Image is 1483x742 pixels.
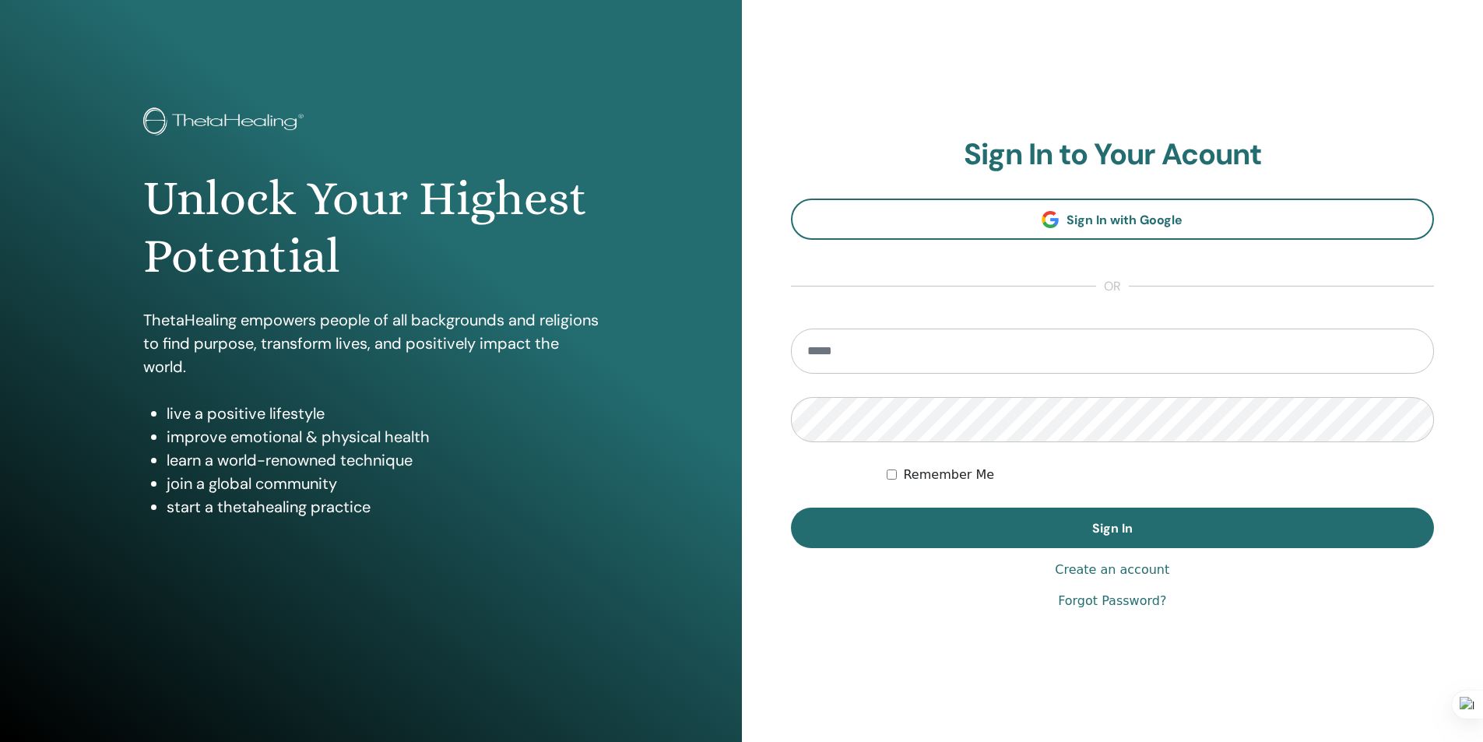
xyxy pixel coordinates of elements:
[167,472,599,495] li: join a global community
[887,466,1434,484] div: Keep me authenticated indefinitely or until I manually logout
[1067,212,1183,228] span: Sign In with Google
[1092,520,1133,536] span: Sign In
[143,170,599,286] h1: Unlock Your Highest Potential
[1055,561,1169,579] a: Create an account
[791,508,1435,548] button: Sign In
[1096,277,1129,296] span: or
[143,308,599,378] p: ThetaHealing empowers people of all backgrounds and religions to find purpose, transform lives, a...
[1058,592,1166,610] a: Forgot Password?
[791,199,1435,240] a: Sign In with Google
[167,448,599,472] li: learn a world-renowned technique
[167,495,599,519] li: start a thetahealing practice
[167,425,599,448] li: improve emotional & physical health
[791,137,1435,173] h2: Sign In to Your Acount
[903,466,994,484] label: Remember Me
[167,402,599,425] li: live a positive lifestyle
